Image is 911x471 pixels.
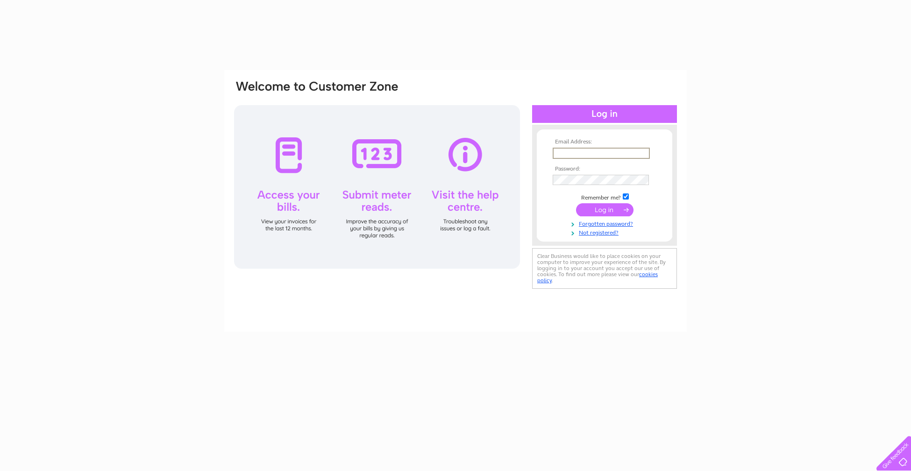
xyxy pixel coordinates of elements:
[532,248,677,289] div: Clear Business would like to place cookies on your computer to improve your experience of the sit...
[550,139,659,145] th: Email Address:
[553,219,659,228] a: Forgotten password?
[553,228,659,236] a: Not registered?
[550,192,659,201] td: Remember me?
[537,271,658,284] a: cookies policy
[550,166,659,172] th: Password:
[576,203,633,216] input: Submit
